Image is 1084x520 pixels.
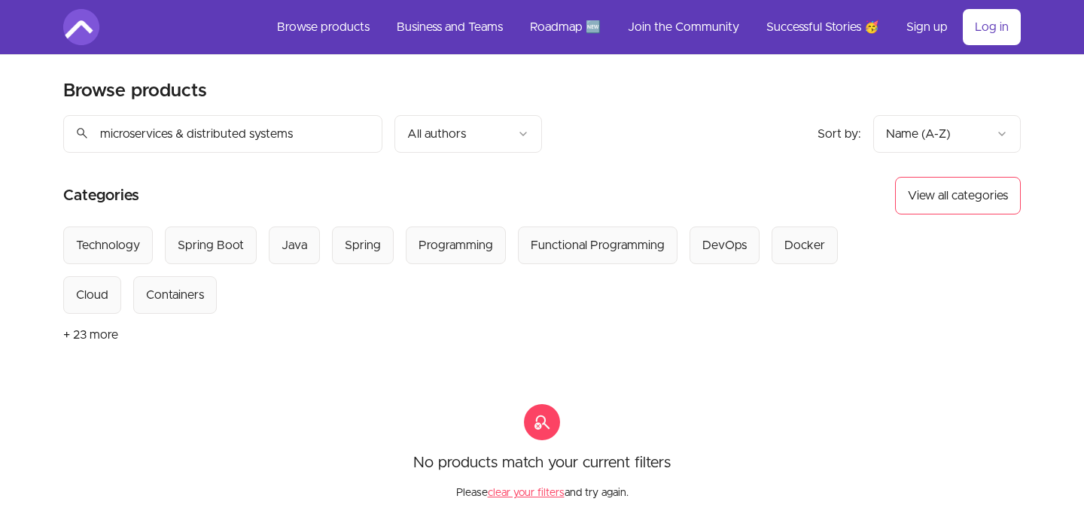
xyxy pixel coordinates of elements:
button: Filter by author [394,115,542,153]
button: View all categories [895,177,1021,214]
span: search [75,123,89,144]
div: Functional Programming [531,236,665,254]
a: Sign up [894,9,960,45]
h2: Categories [63,177,139,214]
div: Programming [419,236,493,254]
div: Spring Boot [178,236,244,254]
a: Roadmap 🆕 [518,9,613,45]
p: No products match your current filters [413,452,671,473]
h2: Browse products [63,79,207,103]
span: Sort by: [818,128,861,140]
input: Search product names [63,115,382,153]
a: Log in [963,9,1021,45]
nav: Main [265,9,1021,45]
a: Business and Teams [385,9,515,45]
div: Spring [345,236,381,254]
button: Product sort options [873,115,1021,153]
div: DevOps [702,236,747,254]
div: Containers [146,286,204,304]
button: clear your filters [488,485,565,500]
span: search_off [524,404,560,440]
img: Amigoscode logo [63,9,99,45]
div: Docker [784,236,825,254]
div: Java [282,236,307,254]
div: Cloud [76,286,108,304]
a: Join the Community [616,9,751,45]
div: Technology [76,236,140,254]
a: Browse products [265,9,382,45]
button: + 23 more [63,314,118,356]
p: Please and try again. [456,473,629,500]
a: Successful Stories 🥳 [754,9,891,45]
